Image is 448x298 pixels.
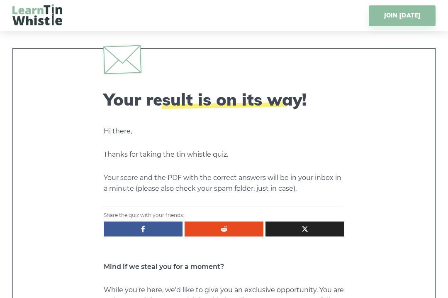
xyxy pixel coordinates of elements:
[104,172,344,194] p: Your score and the PDF with the correct answers will be in your inbox in a minute (please also ch...
[104,126,344,137] p: Hi there,
[104,89,344,109] h2: Your result is on its way!
[104,211,184,219] span: Share the quiz with your friends:
[369,5,436,26] a: JOIN [DATE]
[104,149,344,160] p: Thanks for taking the tin whistle quiz.
[104,263,224,271] strong: Mind if we steal you for a moment?
[103,45,141,74] img: envelope.svg
[12,4,62,25] img: LearnTinWhistle.com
